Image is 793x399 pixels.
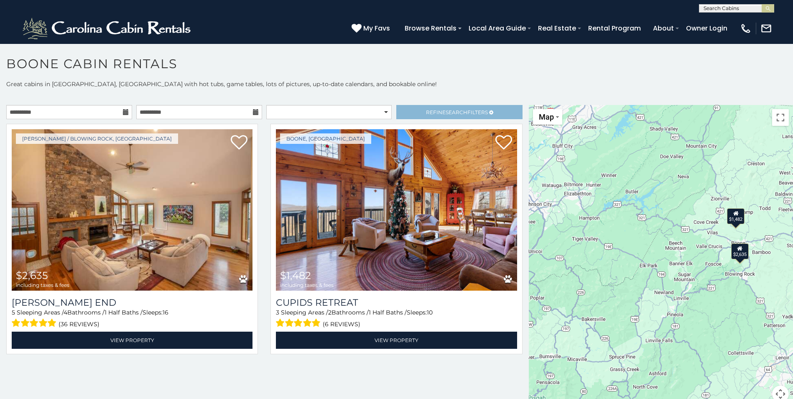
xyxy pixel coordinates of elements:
[369,309,407,316] span: 1 Half Baths /
[727,208,745,224] div: $1,482
[363,23,390,33] span: My Favs
[276,309,279,316] span: 3
[276,129,517,291] a: Cupids Retreat $1,482 including taxes & fees
[12,332,252,349] a: View Property
[280,133,371,144] a: Boone, [GEOGRAPHIC_DATA]
[682,21,732,36] a: Owner Login
[772,109,789,126] button: Toggle fullscreen view
[12,297,252,308] a: [PERSON_NAME] End
[64,309,67,316] span: 4
[352,23,392,34] a: My Favs
[760,23,772,34] img: mail-regular-white.png
[446,109,467,115] span: Search
[584,21,645,36] a: Rental Program
[539,113,554,121] span: Map
[231,134,247,152] a: Add to favorites
[12,309,15,316] span: 5
[12,297,252,308] h3: Moss End
[328,309,331,316] span: 2
[21,16,194,41] img: White-1-2.png
[276,332,517,349] a: View Property
[276,129,517,291] img: Cupids Retreat
[400,21,461,36] a: Browse Rentals
[495,134,512,152] a: Add to favorites
[12,129,252,291] a: Moss End $2,635 including taxes & fees
[12,308,252,330] div: Sleeping Areas / Bathrooms / Sleeps:
[16,269,48,281] span: $2,635
[731,243,749,259] div: $2,635
[12,129,252,291] img: Moss End
[16,133,178,144] a: [PERSON_NAME] / Blowing Rock, [GEOGRAPHIC_DATA]
[323,319,360,330] span: (6 reviews)
[534,21,580,36] a: Real Estate
[59,319,99,330] span: (36 reviews)
[276,297,517,308] a: Cupids Retreat
[426,109,488,115] span: Refine Filters
[740,23,752,34] img: phone-regular-white.png
[280,269,311,281] span: $1,482
[396,105,522,119] a: RefineSearchFilters
[427,309,433,316] span: 10
[533,109,562,125] button: Change map style
[464,21,530,36] a: Local Area Guide
[649,21,678,36] a: About
[163,309,168,316] span: 16
[16,282,69,288] span: including taxes & fees
[280,282,334,288] span: including taxes & fees
[105,309,143,316] span: 1 Half Baths /
[276,308,517,330] div: Sleeping Areas / Bathrooms / Sleeps:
